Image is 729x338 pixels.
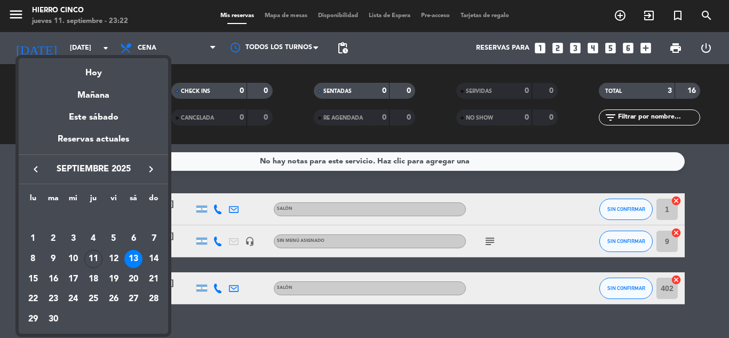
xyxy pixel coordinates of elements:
div: 18 [84,270,102,288]
button: keyboard_arrow_left [26,162,45,176]
div: 8 [24,250,42,268]
td: 29 de septiembre de 2025 [23,309,43,329]
th: martes [43,192,64,209]
td: 24 de septiembre de 2025 [63,289,83,310]
div: 4 [84,230,102,248]
div: 26 [105,290,123,309]
div: 12 [105,250,123,268]
div: 16 [44,270,62,288]
div: 7 [145,230,163,248]
th: viernes [104,192,124,209]
td: 28 de septiembre de 2025 [144,289,164,310]
td: 14 de septiembre de 2025 [144,249,164,269]
div: 5 [105,230,123,248]
td: 7 de septiembre de 2025 [144,229,164,249]
div: Reservas actuales [19,132,168,154]
span: septiembre 2025 [45,162,141,176]
td: 10 de septiembre de 2025 [63,249,83,269]
div: Mañana [19,81,168,103]
div: 15 [24,270,42,288]
div: Hoy [19,58,168,80]
td: 23 de septiembre de 2025 [43,289,64,310]
div: 13 [124,250,142,268]
div: 22 [24,290,42,309]
div: 3 [64,230,82,248]
i: keyboard_arrow_right [145,163,157,176]
td: 9 de septiembre de 2025 [43,249,64,269]
div: 6 [124,230,142,248]
div: 14 [145,250,163,268]
td: 8 de septiembre de 2025 [23,249,43,269]
td: 15 de septiembre de 2025 [23,269,43,289]
td: 3 de septiembre de 2025 [63,229,83,249]
div: 30 [44,310,62,328]
th: domingo [144,192,164,209]
div: 21 [145,270,163,288]
div: 29 [24,310,42,328]
td: 20 de septiembre de 2025 [124,269,144,289]
div: Este sábado [19,103,168,132]
div: 1 [24,230,42,248]
div: 27 [124,290,142,309]
th: miércoles [63,192,83,209]
td: 16 de septiembre de 2025 [43,269,64,289]
div: 17 [64,270,82,288]
td: 17 de septiembre de 2025 [63,269,83,289]
td: 6 de septiembre de 2025 [124,229,144,249]
td: 25 de septiembre de 2025 [83,289,104,310]
th: jueves [83,192,104,209]
td: 19 de septiembre de 2025 [104,269,124,289]
td: 18 de septiembre de 2025 [83,269,104,289]
td: 30 de septiembre de 2025 [43,309,64,329]
div: 24 [64,290,82,309]
div: 25 [84,290,102,309]
td: 2 de septiembre de 2025 [43,229,64,249]
td: 12 de septiembre de 2025 [104,249,124,269]
td: 22 de septiembre de 2025 [23,289,43,310]
th: lunes [23,192,43,209]
div: 19 [105,270,123,288]
td: 5 de septiembre de 2025 [104,229,124,249]
td: 26 de septiembre de 2025 [104,289,124,310]
td: 4 de septiembre de 2025 [83,229,104,249]
td: 21 de septiembre de 2025 [144,269,164,289]
td: SEP. [23,209,164,229]
div: 28 [145,290,163,309]
div: 20 [124,270,142,288]
td: 11 de septiembre de 2025 [83,249,104,269]
div: 9 [44,250,62,268]
td: 13 de septiembre de 2025 [124,249,144,269]
td: 1 de septiembre de 2025 [23,229,43,249]
div: 10 [64,250,82,268]
th: sábado [124,192,144,209]
div: 23 [44,290,62,309]
button: keyboard_arrow_right [141,162,161,176]
td: 27 de septiembre de 2025 [124,289,144,310]
div: 11 [84,250,102,268]
i: keyboard_arrow_left [29,163,42,176]
div: 2 [44,230,62,248]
